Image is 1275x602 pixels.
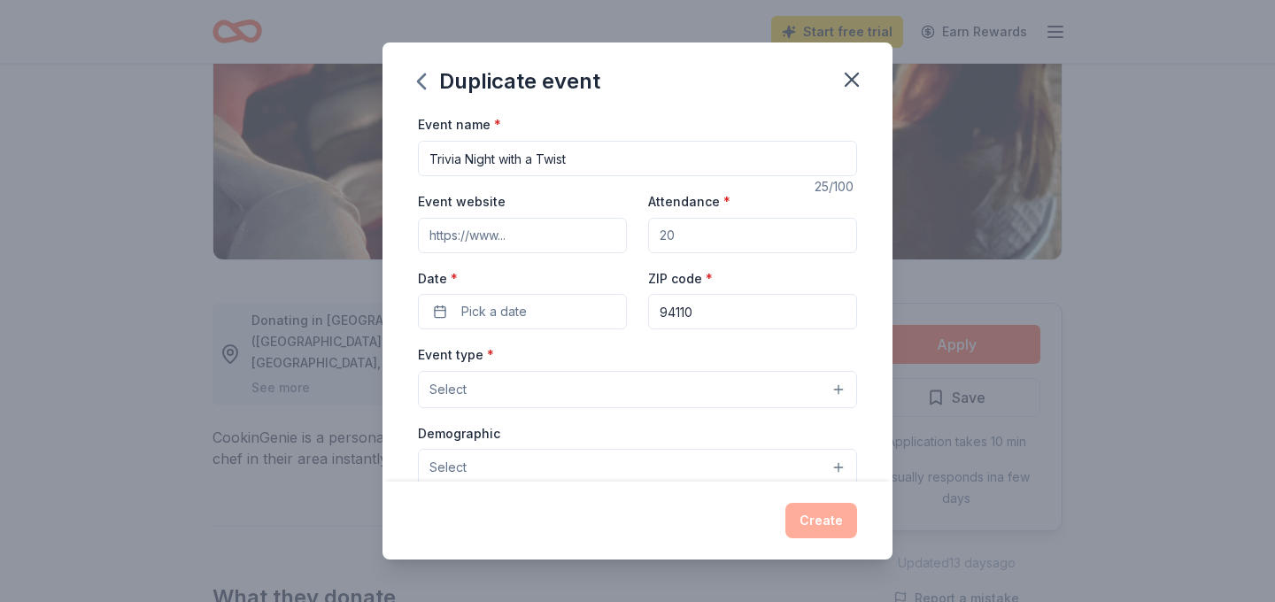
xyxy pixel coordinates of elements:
span: Select [429,379,467,400]
label: Event name [418,116,501,134]
label: Event website [418,193,506,211]
label: Date [418,270,627,288]
label: Demographic [418,425,500,443]
label: Attendance [648,193,730,211]
label: ZIP code [648,270,713,288]
div: 25 /100 [815,176,857,197]
input: https://www... [418,218,627,253]
input: Spring Fundraiser [418,141,857,176]
button: Pick a date [418,294,627,329]
button: Select [418,449,857,486]
input: 20 [648,218,857,253]
span: Select [429,457,467,478]
span: Pick a date [461,301,527,322]
input: 12345 (U.S. only) [648,294,857,329]
div: Duplicate event [418,67,600,96]
label: Event type [418,346,494,364]
button: Select [418,371,857,408]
